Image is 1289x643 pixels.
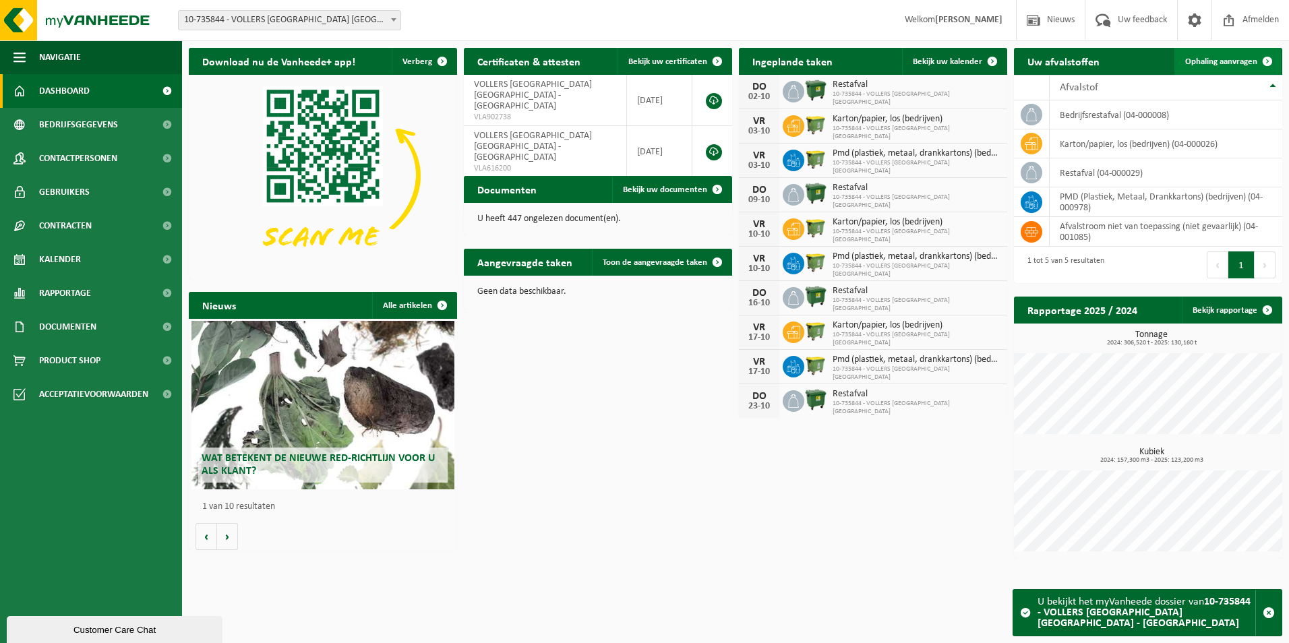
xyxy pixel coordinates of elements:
[746,116,773,127] div: VR
[902,48,1006,75] a: Bekijk uw kalender
[833,159,1000,175] span: 10-735844 - VOLLERS [GEOGRAPHIC_DATA] [GEOGRAPHIC_DATA]
[1060,82,1098,93] span: Afvalstof
[464,249,586,275] h2: Aangevraagde taken
[39,276,91,310] span: Rapportage
[746,288,773,299] div: DO
[833,320,1000,331] span: Karton/papier, los (bedrijven)
[627,75,692,126] td: [DATE]
[603,258,707,267] span: Toon de aangevraagde taken
[1021,340,1282,346] span: 2024: 306,520 t - 2025: 130,160 t
[746,150,773,161] div: VR
[372,292,456,319] a: Alle artikelen
[39,377,148,411] span: Acceptatievoorwaarden
[1050,100,1282,129] td: bedrijfsrestafval (04-000008)
[1050,217,1282,247] td: afvalstroom niet van toepassing (niet gevaarlijk) (04-001085)
[804,182,827,205] img: WB-1100-HPE-GN-04
[833,80,1000,90] span: Restafval
[592,249,731,276] a: Toon de aangevraagde taken
[746,127,773,136] div: 03-10
[833,365,1000,381] span: 10-735844 - VOLLERS [GEOGRAPHIC_DATA] [GEOGRAPHIC_DATA]
[746,185,773,195] div: DO
[746,357,773,367] div: VR
[39,209,92,243] span: Contracten
[178,10,401,30] span: 10-735844 - VOLLERS BELGIUM NV - ANTWERPEN
[618,48,731,75] a: Bekijk uw certificaten
[474,80,592,111] span: VOLLERS [GEOGRAPHIC_DATA] [GEOGRAPHIC_DATA] - [GEOGRAPHIC_DATA]
[464,176,550,202] h2: Documenten
[746,219,773,230] div: VR
[627,126,692,177] td: [DATE]
[746,230,773,239] div: 10-10
[746,253,773,264] div: VR
[474,163,616,174] span: VLA616200
[474,112,616,123] span: VLA902738
[746,82,773,92] div: DO
[804,354,827,377] img: WB-1100-HPE-GN-50
[1185,57,1257,66] span: Ophaling aanvragen
[804,148,827,171] img: WB-1100-HPE-GN-50
[833,400,1000,416] span: 10-735844 - VOLLERS [GEOGRAPHIC_DATA] [GEOGRAPHIC_DATA]
[739,48,846,74] h2: Ingeplande taken
[746,161,773,171] div: 03-10
[746,195,773,205] div: 09-10
[39,142,117,175] span: Contactpersonen
[477,214,719,224] p: U heeft 447 ongelezen document(en).
[935,15,1002,25] strong: [PERSON_NAME]
[1038,596,1251,629] strong: 10-735844 - VOLLERS [GEOGRAPHIC_DATA] [GEOGRAPHIC_DATA] - [GEOGRAPHIC_DATA]
[804,285,827,308] img: WB-1100-HPE-GN-04
[1207,251,1228,278] button: Previous
[804,251,827,274] img: WB-1100-HPE-GN-50
[7,613,225,643] iframe: chat widget
[39,243,81,276] span: Kalender
[202,453,435,477] span: Wat betekent de nieuwe RED-richtlijn voor u als klant?
[804,113,827,136] img: WB-1100-HPE-GN-50
[1174,48,1281,75] a: Ophaling aanvragen
[1050,129,1282,158] td: karton/papier, los (bedrijven) (04-000026)
[191,321,454,489] a: Wat betekent de nieuwe RED-richtlijn voor u als klant?
[179,11,400,30] span: 10-735844 - VOLLERS BELGIUM NV - ANTWERPEN
[833,286,1000,297] span: Restafval
[746,322,773,333] div: VR
[833,114,1000,125] span: Karton/papier, los (bedrijven)
[833,183,1000,193] span: Restafval
[474,131,592,162] span: VOLLERS [GEOGRAPHIC_DATA] [GEOGRAPHIC_DATA] - [GEOGRAPHIC_DATA]
[189,48,369,74] h2: Download nu de Vanheede+ app!
[833,251,1000,262] span: Pmd (plastiek, metaal, drankkartons) (bedrijven)
[1050,158,1282,187] td: restafval (04-000029)
[1021,457,1282,464] span: 2024: 157,300 m3 - 2025: 123,200 m3
[833,331,1000,347] span: 10-735844 - VOLLERS [GEOGRAPHIC_DATA] [GEOGRAPHIC_DATA]
[1182,297,1281,324] a: Bekijk rapportage
[1038,590,1255,636] div: U bekijkt het myVanheede dossier van
[1228,251,1255,278] button: 1
[39,74,90,108] span: Dashboard
[833,217,1000,228] span: Karton/papier, los (bedrijven)
[217,523,238,550] button: Volgende
[477,287,719,297] p: Geen data beschikbaar.
[39,310,96,344] span: Documenten
[833,228,1000,244] span: 10-735844 - VOLLERS [GEOGRAPHIC_DATA] [GEOGRAPHIC_DATA]
[189,292,249,318] h2: Nieuws
[804,216,827,239] img: WB-1100-HPE-GN-50
[1255,251,1276,278] button: Next
[39,40,81,74] span: Navigatie
[804,79,827,102] img: WB-1100-HPE-GN-04
[464,48,594,74] h2: Certificaten & attesten
[746,264,773,274] div: 10-10
[833,355,1000,365] span: Pmd (plastiek, metaal, drankkartons) (bedrijven)
[833,90,1000,106] span: 10-735844 - VOLLERS [GEOGRAPHIC_DATA] [GEOGRAPHIC_DATA]
[392,48,456,75] button: Verberg
[1014,297,1151,323] h2: Rapportage 2025 / 2024
[833,262,1000,278] span: 10-735844 - VOLLERS [GEOGRAPHIC_DATA] [GEOGRAPHIC_DATA]
[913,57,982,66] span: Bekijk uw kalender
[746,92,773,102] div: 02-10
[39,108,118,142] span: Bedrijfsgegevens
[1021,330,1282,346] h3: Tonnage
[746,333,773,342] div: 17-10
[1014,48,1113,74] h2: Uw afvalstoffen
[833,125,1000,141] span: 10-735844 - VOLLERS [GEOGRAPHIC_DATA] [GEOGRAPHIC_DATA]
[746,299,773,308] div: 16-10
[612,176,731,203] a: Bekijk uw documenten
[746,391,773,402] div: DO
[833,193,1000,210] span: 10-735844 - VOLLERS [GEOGRAPHIC_DATA] [GEOGRAPHIC_DATA]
